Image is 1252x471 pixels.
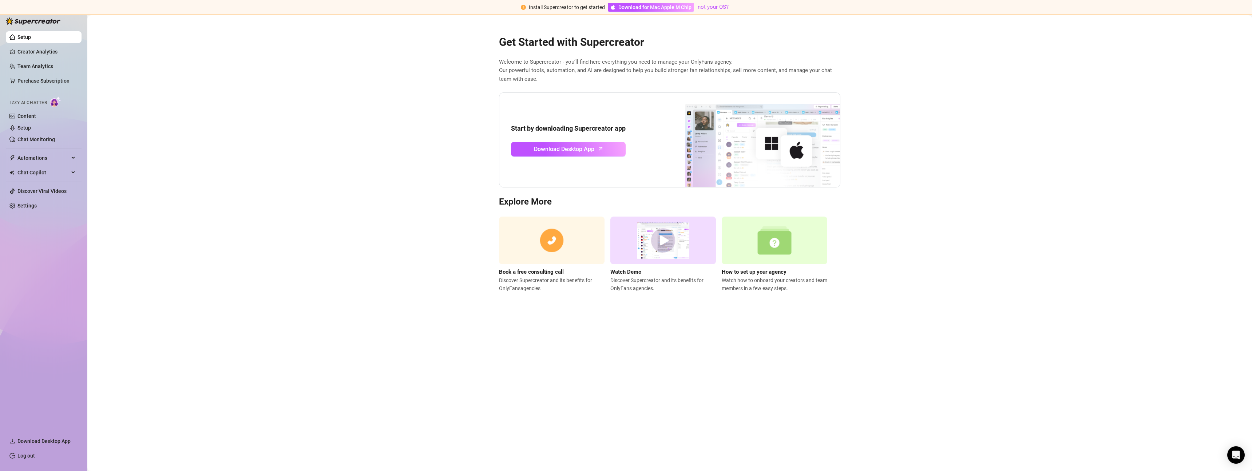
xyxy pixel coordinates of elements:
[9,438,15,444] span: download
[722,276,827,292] span: Watch how to onboard your creators and team members in a few easy steps.
[17,438,71,444] span: Download Desktop App
[499,269,564,275] strong: Book a free consulting call
[17,167,69,178] span: Chat Copilot
[610,217,716,264] img: supercreator demo
[17,453,35,459] a: Log out
[17,136,55,142] a: Chat Monitoring
[658,93,840,187] img: download app
[722,269,787,275] strong: How to set up your agency
[17,34,31,40] a: Setup
[610,269,641,275] strong: Watch Demo
[511,124,626,132] strong: Start by downloading Supercreator app
[17,125,31,131] a: Setup
[17,75,76,87] a: Purchase Subscription
[10,99,47,106] span: Izzy AI Chatter
[499,58,840,84] span: Welcome to Supercreator - you’ll find here everything you need to manage your OnlyFans agency. Ou...
[499,217,605,292] a: Book a free consulting callDiscover Supercreator and its benefits for OnlyFansagencies
[698,4,729,10] a: not your OS?
[529,4,605,10] span: Install Supercreator to get started
[610,217,716,292] a: Watch DemoDiscover Supercreator and its benefits for OnlyFans agencies.
[521,5,526,10] span: exclamation-circle
[511,142,626,157] a: Download Desktop Apparrow-up
[608,3,694,12] a: Download for Mac Apple M Chip
[618,3,692,11] span: Download for Mac Apple M Chip
[610,5,615,10] span: apple
[534,145,594,154] span: Download Desktop App
[17,63,53,69] a: Team Analytics
[722,217,827,292] a: How to set up your agencyWatch how to onboard your creators and team members in a few easy steps.
[6,17,60,25] img: logo-BBDzfeDw.svg
[17,152,69,164] span: Automations
[722,217,827,264] img: setup agency guide
[50,96,61,107] img: AI Chatter
[9,170,14,175] img: Chat Copilot
[9,155,15,161] span: thunderbolt
[17,46,76,58] a: Creator Analytics
[17,188,67,194] a: Discover Viral Videos
[610,276,716,292] span: Discover Supercreator and its benefits for OnlyFans agencies.
[499,217,605,264] img: consulting call
[17,113,36,119] a: Content
[597,145,605,153] span: arrow-up
[499,196,840,208] h3: Explore More
[499,276,605,292] span: Discover Supercreator and its benefits for OnlyFans agencies
[499,35,840,49] h2: Get Started with Supercreator
[1227,446,1245,464] div: Open Intercom Messenger
[17,203,37,209] a: Settings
